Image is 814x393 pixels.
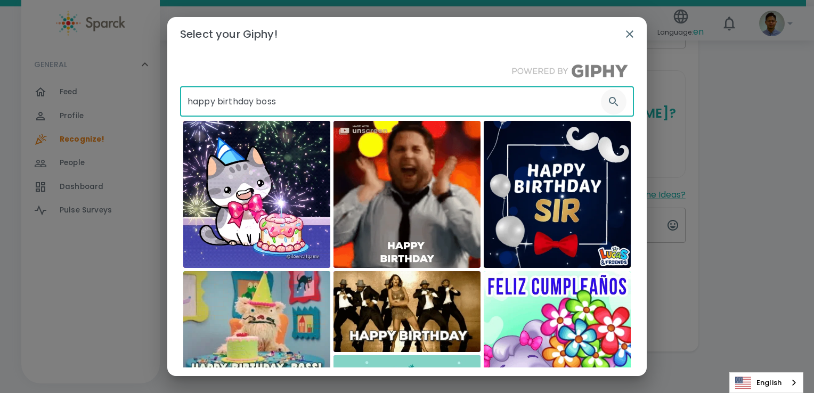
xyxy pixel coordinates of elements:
input: What do you want to search? [180,87,597,117]
a: English [730,373,803,392]
img: Powered by GIPHY [506,64,634,78]
img: Celebrate Happy Birthday GIF by Happy Place [183,271,330,381]
img: Upgrade U Happy Birthday GIF [333,271,481,352]
h2: Select your Giphy! [167,17,647,51]
div: Language [729,372,803,393]
img: Excited Happy Birthday GIF by Unscreen [333,121,481,268]
aside: Language selected: English [729,372,803,393]
img: Happy Birthday GIF by Lucas and Friends by RV AppStudios [484,121,631,268]
img: Happy Birthday Cat GIF by Mino Games [183,121,330,268]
